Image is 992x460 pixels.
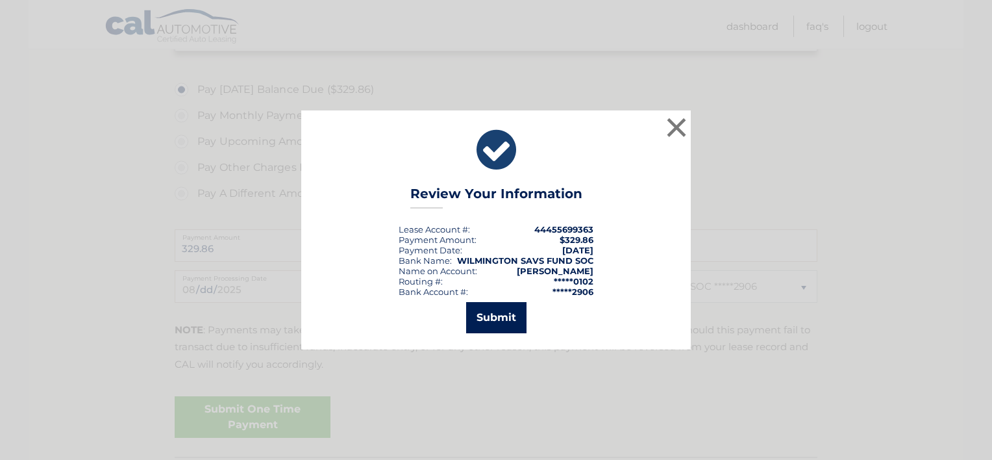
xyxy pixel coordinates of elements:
[399,245,462,255] div: :
[466,302,527,333] button: Submit
[399,224,470,235] div: Lease Account #:
[399,245,460,255] span: Payment Date
[399,287,468,297] div: Bank Account #:
[663,114,689,140] button: ×
[560,235,593,245] span: $329.86
[399,266,477,276] div: Name on Account:
[517,266,593,276] strong: [PERSON_NAME]
[410,186,582,209] h3: Review Your Information
[399,255,452,266] div: Bank Name:
[457,255,593,266] strong: WILMINGTON SAVS FUND SOC
[534,224,593,235] strong: 44455699363
[562,245,593,255] span: [DATE]
[399,276,443,287] div: Routing #:
[399,235,477,245] div: Payment Amount:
